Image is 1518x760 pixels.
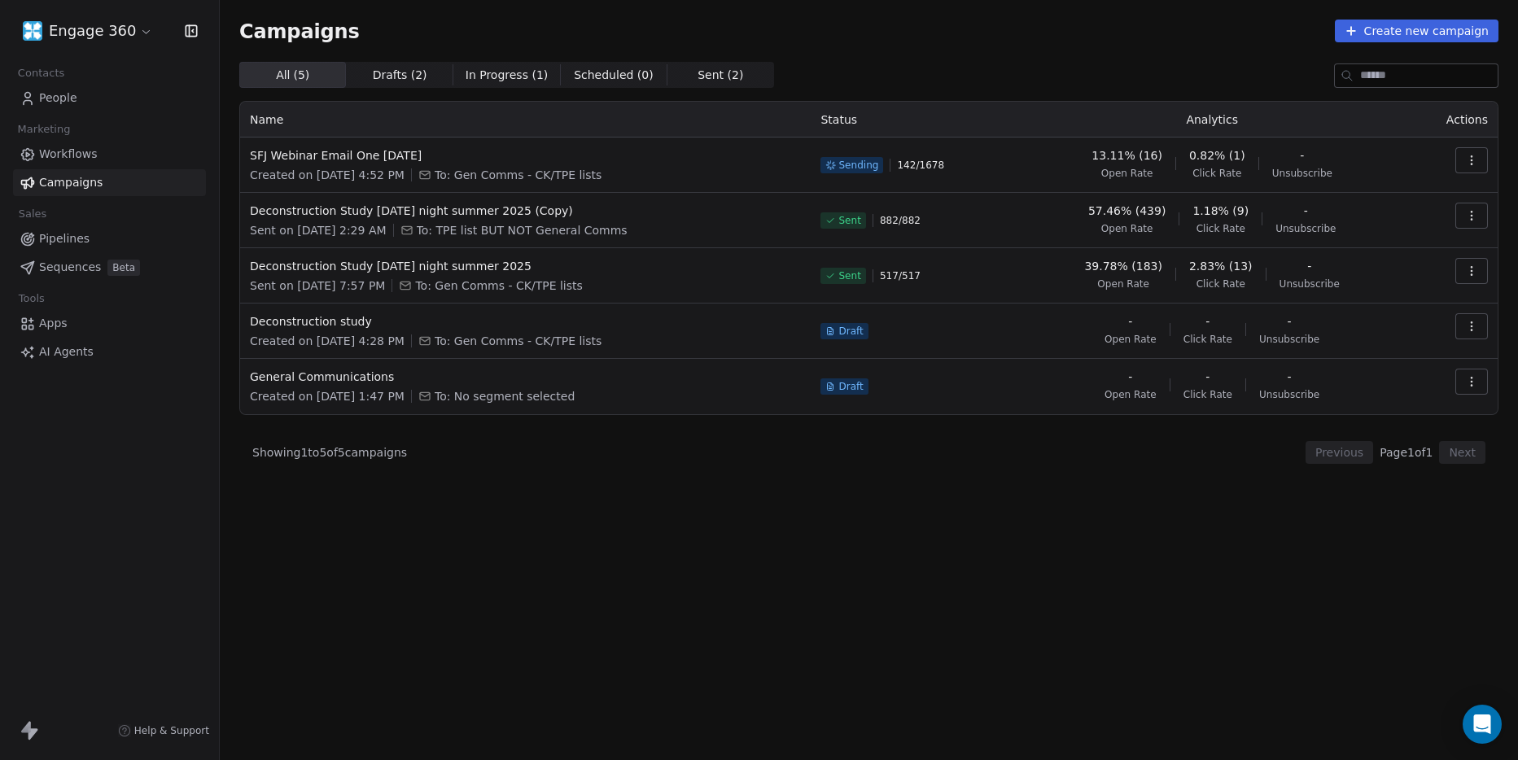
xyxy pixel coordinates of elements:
span: - [1205,313,1210,330]
span: Created on [DATE] 1:47 PM [250,388,405,404]
span: Drafts ( 2 ) [373,67,427,84]
span: Sent [838,214,860,227]
span: Draft [838,380,863,393]
a: Workflows [13,141,206,168]
span: 1.18% (9) [1192,203,1249,219]
span: Unsubscribe [1280,277,1340,290]
span: Page 1 of 1 [1380,444,1433,461]
span: Sent ( 2 ) [698,67,743,84]
span: Deconstruction Study [DATE] night summer 2025 (Copy) [250,203,801,219]
button: Engage 360 [20,17,156,45]
span: General Communications [250,369,801,385]
span: Campaigns [239,20,360,42]
span: Tools [11,286,51,311]
span: Click Rate [1192,167,1241,180]
span: Open Rate [1101,222,1153,235]
th: Actions [1410,102,1498,138]
span: To: TPE list BUT NOT General Comms [417,222,628,238]
span: 13.11% (16) [1091,147,1162,164]
span: Help & Support [134,724,209,737]
span: Beta [107,260,140,276]
span: Contacts [11,61,72,85]
span: Unsubscribe [1259,333,1319,346]
span: - [1304,203,1308,219]
span: Created on [DATE] 4:52 PM [250,167,405,183]
span: Open Rate [1101,167,1153,180]
span: - [1205,369,1210,385]
span: Unsubscribe [1259,388,1319,401]
a: SequencesBeta [13,254,206,281]
div: Open Intercom Messenger [1463,705,1502,744]
span: To: Gen Comms - CK/TPE lists [415,277,582,294]
span: Click Rate [1183,333,1232,346]
span: Showing 1 to 5 of 5 campaigns [252,444,407,461]
span: 0.82% (1) [1189,147,1245,164]
span: - [1128,313,1132,330]
span: 57.46% (439) [1088,203,1166,219]
span: Unsubscribe [1272,167,1332,180]
span: Marketing [11,117,77,142]
span: Unsubscribe [1275,222,1336,235]
span: Sending [838,159,878,172]
span: To: Gen Comms - CK/TPE lists [435,167,602,183]
th: Name [240,102,811,138]
th: Status [811,102,1014,138]
span: - [1128,369,1132,385]
span: Sent on [DATE] 7:57 PM [250,277,385,294]
span: - [1288,369,1292,385]
span: Pipelines [39,230,90,247]
span: - [1307,258,1311,274]
span: 517 / 517 [880,269,921,282]
span: To: Gen Comms - CK/TPE lists [435,333,602,349]
span: Open Rate [1097,277,1149,290]
th: Analytics [1014,102,1409,138]
span: AI Agents [39,343,94,360]
span: Apps [39,315,68,332]
span: SFJ Webinar Email One [DATE] [250,147,801,164]
span: Sent on [DATE] 2:29 AM [250,222,387,238]
span: Draft [838,325,863,338]
span: Workflows [39,146,98,163]
img: Engage%20360%20Logo_427x427_Final@1x%20copy.png [23,21,42,41]
span: Open Rate [1105,333,1157,346]
span: Click Rate [1196,277,1245,290]
a: Campaigns [13,169,206,196]
span: Click Rate [1196,222,1245,235]
span: Deconstruction study [250,313,801,330]
span: Deconstruction Study [DATE] night summer 2025 [250,258,801,274]
span: Click Rate [1183,388,1232,401]
span: People [39,90,77,107]
span: 142 / 1678 [897,159,944,172]
a: Pipelines [13,225,206,252]
span: Engage 360 [49,20,136,41]
a: AI Agents [13,339,206,365]
span: Open Rate [1105,388,1157,401]
button: Next [1439,441,1485,464]
span: Sales [11,202,54,226]
span: Sent [838,269,860,282]
span: Sequences [39,259,101,276]
span: In Progress ( 1 ) [466,67,549,84]
span: 882 / 882 [880,214,921,227]
button: Previous [1306,441,1373,464]
button: Create new campaign [1335,20,1498,42]
span: Created on [DATE] 4:28 PM [250,333,405,349]
a: Apps [13,310,206,337]
span: Scheduled ( 0 ) [574,67,654,84]
a: People [13,85,206,111]
span: - [1300,147,1304,164]
span: 2.83% (13) [1189,258,1253,274]
span: To: No segment selected [435,388,575,404]
a: Help & Support [118,724,209,737]
span: Campaigns [39,174,103,191]
span: - [1288,313,1292,330]
span: 39.78% (183) [1084,258,1161,274]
